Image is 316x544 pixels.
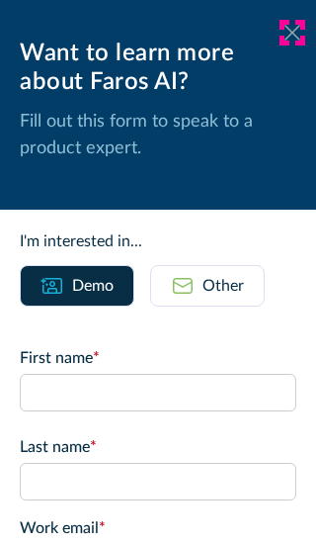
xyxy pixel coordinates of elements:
div: Demo [72,274,114,298]
label: Last name [20,435,296,459]
div: Other [202,274,244,298]
label: Work email [20,516,296,540]
label: First name [20,346,296,370]
div: I'm interested in... [20,229,296,253]
p: Fill out this form to speak to a product expert. [20,109,296,162]
div: Want to learn more about Faros AI? [20,40,296,97]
